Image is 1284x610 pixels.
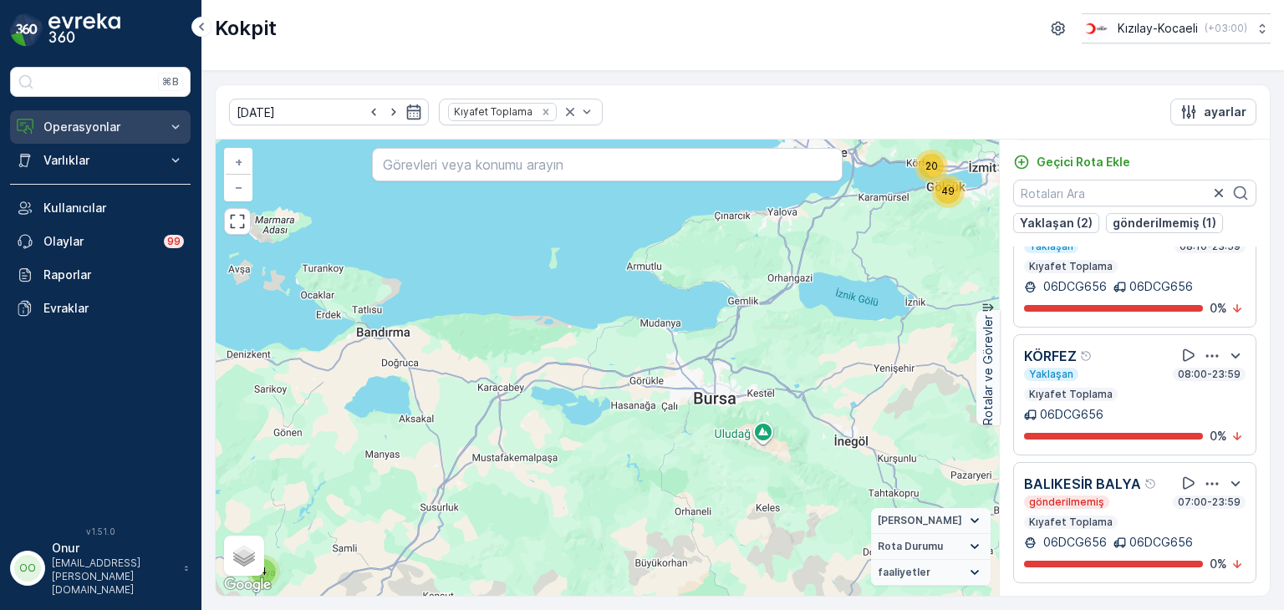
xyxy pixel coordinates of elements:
[14,555,41,582] div: OO
[1205,22,1247,35] p: ( +03:00 )
[878,540,943,553] span: Rota Durumu
[1129,278,1193,295] p: 06DCG656
[10,13,43,47] img: logo
[1040,534,1107,551] p: 06DCG656
[43,300,184,317] p: Evraklar
[1027,368,1075,381] p: Yaklaşan
[226,537,262,574] a: Layers
[167,235,181,248] p: 99
[871,534,991,560] summary: Rota Durumu
[1027,496,1106,509] p: gönderilmemiş
[1013,213,1099,233] button: Yaklaşan (2)
[1027,260,1114,273] p: Kıyafet Toplama
[1176,368,1242,381] p: 08:00-23:59
[229,99,429,125] input: dd/mm/yyyy
[1027,516,1114,529] p: Kıyafet Toplama
[871,508,991,534] summary: [PERSON_NAME]
[1210,428,1227,445] p: 0 %
[215,15,277,42] p: Kokpit
[10,225,191,258] a: Olaylar99
[43,200,184,216] p: Kullanıcılar
[10,526,191,536] span: v 1.51.0
[220,574,275,596] a: Bu bölgeyi Google Haritalar'da açın (yeni pencerede açılır)
[449,104,535,119] div: Kıyafet Toplama
[1210,300,1227,317] p: 0 %
[1013,180,1256,206] input: Rotaları Ara
[235,180,243,194] span: −
[1082,13,1271,43] button: Kızılay-Kocaeli(+03:00)
[1118,20,1198,37] p: Kızılay-Kocaeli
[1144,477,1158,491] div: Yardım Araç İkonu
[1204,104,1246,120] p: ayarlar
[871,560,991,586] summary: faaliyetler
[52,540,176,557] p: Onur
[10,258,191,292] a: Raporlar
[1082,19,1111,38] img: k%C4%B1z%C4%B1lay_0jL9uU1.png
[878,566,930,579] span: faaliyetler
[43,119,157,135] p: Operasyonlar
[43,267,184,283] p: Raporlar
[43,233,154,250] p: Olaylar
[1040,278,1107,295] p: 06DCG656
[43,152,157,169] p: Varlıklar
[10,540,191,597] button: OOOnur[EMAIL_ADDRESS][PERSON_NAME][DOMAIN_NAME]
[220,574,275,596] img: Google
[1037,154,1130,170] p: Geçici Rota Ekle
[980,315,996,425] p: Rotalar ve Görevler
[48,13,120,47] img: logo_dark-DEwI_e13.png
[1080,349,1093,363] div: Yardım Araç İkonu
[1013,154,1130,170] a: Geçici Rota Ekle
[226,175,251,200] a: Uzaklaştır
[1024,346,1077,366] p: KÖRFEZ
[10,110,191,144] button: Operasyonlar
[1176,496,1242,509] p: 07:00-23:59
[1024,474,1141,494] p: BALIKESİR BALYA
[1027,240,1075,253] p: Yaklaşan
[1040,406,1103,423] p: 06DCG656
[226,150,251,175] a: Yakınlaştır
[1027,388,1114,401] p: Kıyafet Toplama
[1113,215,1216,231] p: gönderilmemiş (1)
[1170,99,1256,125] button: ayarlar
[941,185,955,197] span: 49
[1129,534,1193,551] p: 06DCG656
[235,155,242,169] span: +
[925,160,938,172] span: 20
[1106,213,1223,233] button: gönderilmemiş (1)
[931,175,965,208] div: 49
[1210,556,1227,572] p: 0 %
[162,75,179,89] p: ⌘B
[1020,215,1093,231] p: Yaklaşan (2)
[10,144,191,177] button: Varlıklar
[1178,240,1242,253] p: 08:10-23:59
[372,148,842,181] input: Görevleri veya konumu arayın
[10,191,191,225] a: Kullanıcılar
[537,105,555,119] div: Remove Kıyafet Toplama
[878,514,962,527] span: [PERSON_NAME]
[10,292,191,325] a: Evraklar
[52,557,176,597] p: [EMAIL_ADDRESS][PERSON_NAME][DOMAIN_NAME]
[915,150,948,183] div: 20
